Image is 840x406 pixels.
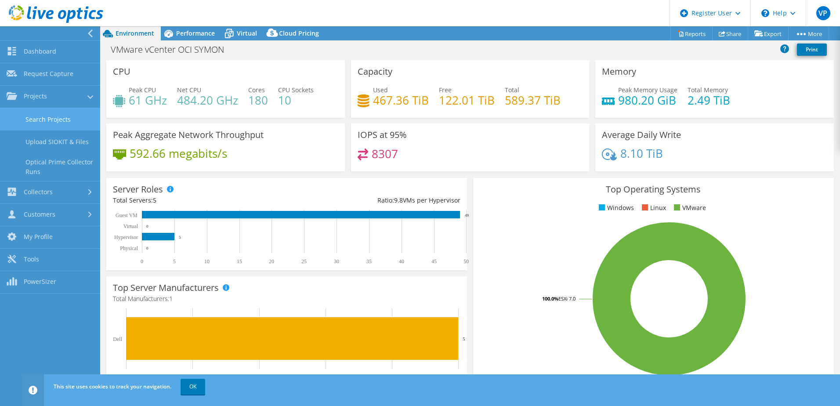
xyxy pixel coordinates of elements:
[107,45,238,54] h1: VMware vCenter OCI SYMON
[748,27,789,40] a: Export
[116,29,154,37] span: Environment
[113,196,286,205] div: Total Servers:
[269,258,274,265] text: 20
[620,149,663,158] h4: 8.10 TiB
[618,86,677,94] span: Peak Memory Usage
[113,185,163,194] h3: Server Roles
[480,185,827,194] h3: Top Operating Systems
[123,223,138,229] text: Virtual
[116,212,138,218] text: Guest VM
[113,336,122,342] text: Dell
[129,95,167,105] h4: 61 GHz
[177,86,201,94] span: Net CPU
[366,258,372,265] text: 35
[688,86,728,94] span: Total Memory
[278,95,314,105] h4: 10
[465,213,469,217] text: 49
[169,294,173,303] span: 1
[399,258,404,265] text: 40
[129,86,156,94] span: Peak CPU
[602,130,681,140] h3: Average Daily Write
[237,29,257,37] span: Virtual
[113,283,219,293] h3: Top Server Manufacturers
[204,258,210,265] text: 10
[176,29,215,37] span: Performance
[640,203,666,213] li: Linux
[358,130,407,140] h3: IOPS at 95%
[797,43,827,56] a: Print
[505,95,561,105] h4: 589.37 TiB
[113,294,460,304] h4: Total Manufacturers:
[505,86,519,94] span: Total
[173,258,176,265] text: 5
[54,383,171,390] span: This site uses cookies to track your navigation.
[816,6,830,20] span: VP
[114,234,138,240] text: Hypervisor
[301,258,307,265] text: 25
[181,379,205,395] a: OK
[618,95,677,105] h4: 980.20 GiB
[279,29,319,37] span: Cloud Pricing
[130,149,227,158] h4: 592.66 megabits/s
[248,95,268,105] h4: 180
[237,258,242,265] text: 15
[334,258,339,265] text: 30
[602,67,636,76] h3: Memory
[670,27,713,40] a: Reports
[248,86,265,94] span: Cores
[394,196,403,204] span: 9.8
[146,224,148,228] text: 0
[672,203,706,213] li: VMware
[373,86,388,94] span: Used
[179,235,181,239] text: 5
[761,9,769,17] svg: \n
[597,203,634,213] li: Windows
[439,86,452,94] span: Free
[278,86,314,94] span: CPU Sockets
[431,258,437,265] text: 45
[153,196,156,204] span: 5
[120,245,138,251] text: Physical
[558,295,576,302] tspan: ESXi 7.0
[113,130,264,140] h3: Peak Aggregate Network Throughput
[146,246,148,250] text: 0
[688,95,730,105] h4: 2.49 TiB
[463,336,465,341] text: 5
[113,67,130,76] h3: CPU
[788,27,829,40] a: More
[286,196,460,205] div: Ratio: VMs per Hypervisor
[373,95,429,105] h4: 467.36 TiB
[542,295,558,302] tspan: 100.0%
[358,67,392,76] h3: Capacity
[463,258,469,265] text: 50
[141,258,143,265] text: 0
[439,95,495,105] h4: 122.01 TiB
[177,95,238,105] h4: 484.20 GHz
[372,149,398,159] h4: 8307
[712,27,748,40] a: Share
